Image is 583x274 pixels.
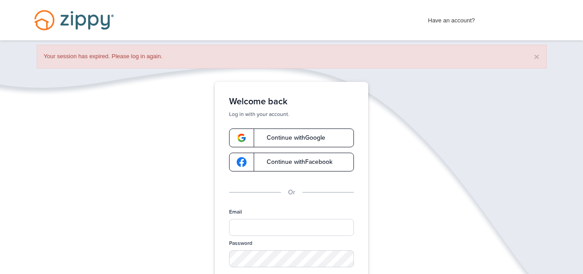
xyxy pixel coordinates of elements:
[229,250,354,267] input: Password
[229,219,354,236] input: Email
[229,128,354,147] a: google-logoContinue withGoogle
[258,135,325,141] span: Continue with Google
[428,11,475,26] span: Have an account?
[534,52,539,61] button: ×
[237,133,247,143] img: google-logo
[229,208,242,216] label: Email
[229,153,354,171] a: google-logoContinue withFacebook
[229,240,252,247] label: Password
[258,159,332,165] span: Continue with Facebook
[237,157,247,167] img: google-logo
[288,188,295,197] p: Or
[229,96,354,107] h1: Welcome back
[229,111,354,118] p: Log in with your account.
[37,45,547,68] div: Your session has expired. Please log in again.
